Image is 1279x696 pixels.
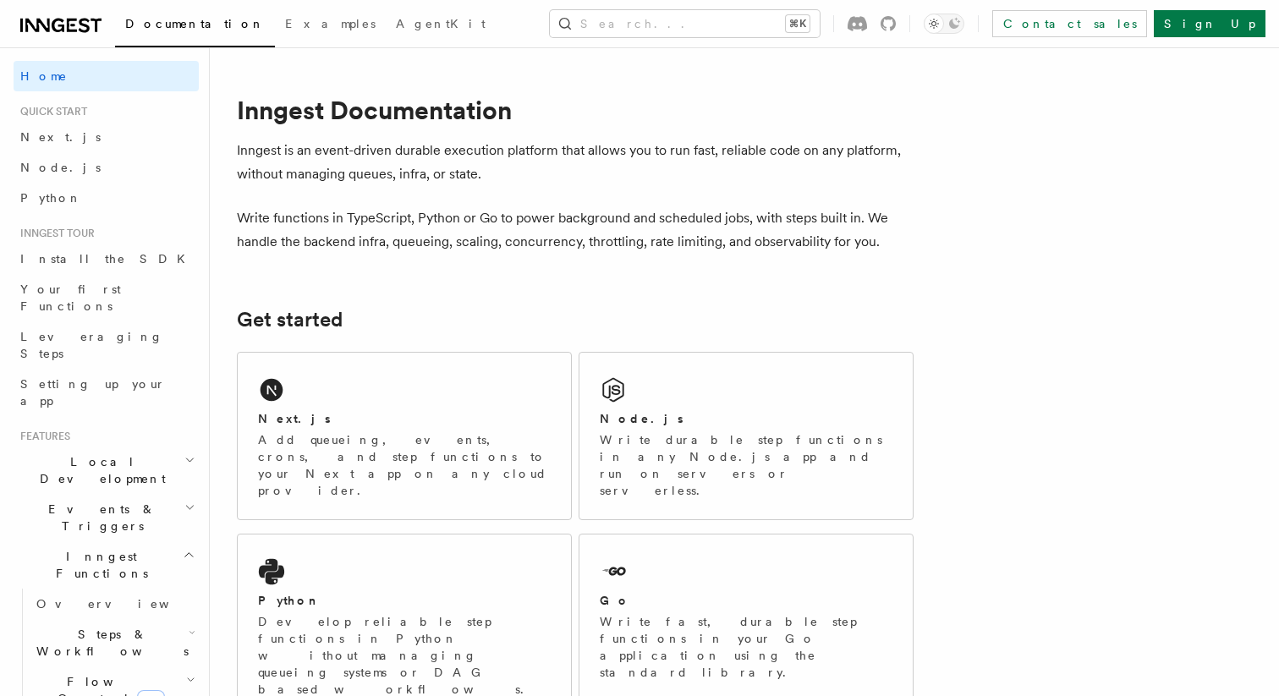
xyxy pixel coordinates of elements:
[258,592,321,609] h2: Python
[579,352,914,520] a: Node.jsWrite durable step functions in any Node.js app and run on servers or serverless.
[14,494,199,541] button: Events & Triggers
[14,61,199,91] a: Home
[237,308,343,332] a: Get started
[14,548,183,582] span: Inngest Functions
[396,17,486,30] span: AgentKit
[14,105,87,118] span: Quick start
[14,244,199,274] a: Install the SDK
[14,321,199,369] a: Leveraging Steps
[14,274,199,321] a: Your first Functions
[275,5,386,46] a: Examples
[258,410,331,427] h2: Next.js
[20,282,121,313] span: Your first Functions
[14,541,199,589] button: Inngest Functions
[550,10,820,37] button: Search...⌘K
[20,191,82,205] span: Python
[20,130,101,144] span: Next.js
[285,17,376,30] span: Examples
[600,613,892,681] p: Write fast, durable step functions in your Go application using the standard library.
[14,430,70,443] span: Features
[786,15,810,32] kbd: ⌘K
[20,330,163,360] span: Leveraging Steps
[14,453,184,487] span: Local Development
[258,431,551,499] p: Add queueing, events, crons, and step functions to your Next app on any cloud provider.
[600,431,892,499] p: Write durable step functions in any Node.js app and run on servers or serverless.
[20,377,166,408] span: Setting up your app
[30,626,189,660] span: Steps & Workflows
[600,410,683,427] h2: Node.js
[237,352,572,520] a: Next.jsAdd queueing, events, crons, and step functions to your Next app on any cloud provider.
[386,5,496,46] a: AgentKit
[237,95,914,125] h1: Inngest Documentation
[237,206,914,254] p: Write functions in TypeScript, Python or Go to power background and scheduled jobs, with steps bu...
[30,619,199,666] button: Steps & Workflows
[14,183,199,213] a: Python
[115,5,275,47] a: Documentation
[14,152,199,183] a: Node.js
[14,447,199,494] button: Local Development
[14,122,199,152] a: Next.js
[600,592,630,609] h2: Go
[924,14,964,34] button: Toggle dark mode
[237,139,914,186] p: Inngest is an event-driven durable execution platform that allows you to run fast, reliable code ...
[125,17,265,30] span: Documentation
[1154,10,1265,37] a: Sign Up
[20,161,101,174] span: Node.js
[14,501,184,534] span: Events & Triggers
[992,10,1147,37] a: Contact sales
[14,369,199,416] a: Setting up your app
[20,68,68,85] span: Home
[30,589,199,619] a: Overview
[36,597,211,611] span: Overview
[20,252,195,266] span: Install the SDK
[14,227,95,240] span: Inngest tour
